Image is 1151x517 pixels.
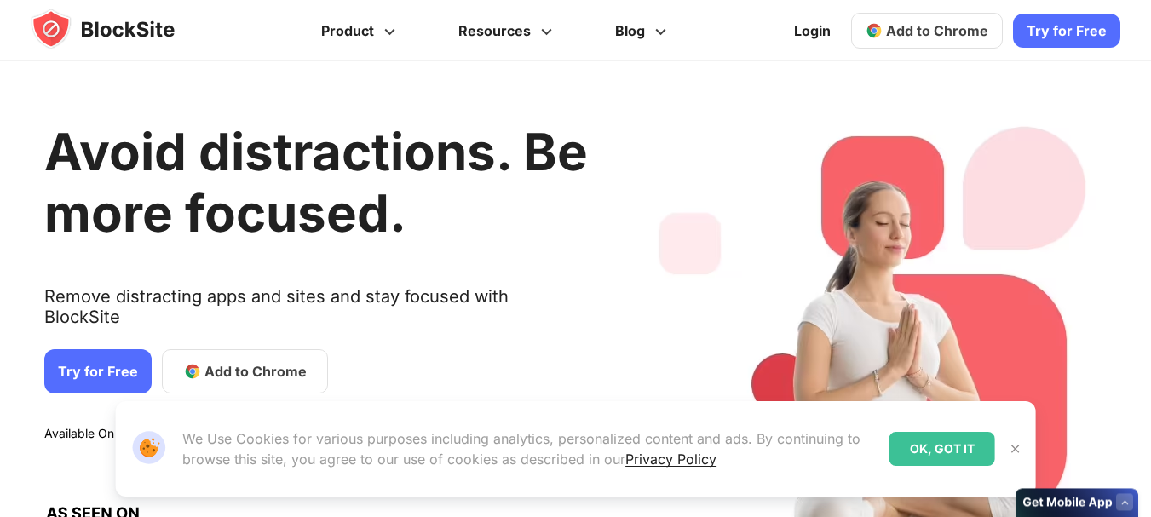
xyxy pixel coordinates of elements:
a: Try for Free [1013,14,1120,48]
a: Privacy Policy [625,451,716,468]
a: Add to Chrome [162,349,328,393]
h1: Avoid distractions. Be more focused. [44,121,588,244]
img: blocksite-icon.5d769676.svg [31,9,208,49]
a: Add to Chrome [851,13,1003,49]
p: We Use Cookies for various purposes including analytics, personalized content and ads. By continu... [182,428,876,469]
a: Login [784,10,841,51]
button: Close [1004,438,1027,460]
span: Add to Chrome [204,361,307,382]
img: chrome-icon.svg [866,22,883,39]
span: Add to Chrome [886,22,988,39]
div: OK, GOT IT [889,432,995,466]
text: Available On [44,426,114,443]
img: Close [1009,442,1022,456]
a: Try for Free [44,349,152,393]
text: Remove distracting apps and sites and stay focused with BlockSite [44,286,588,341]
